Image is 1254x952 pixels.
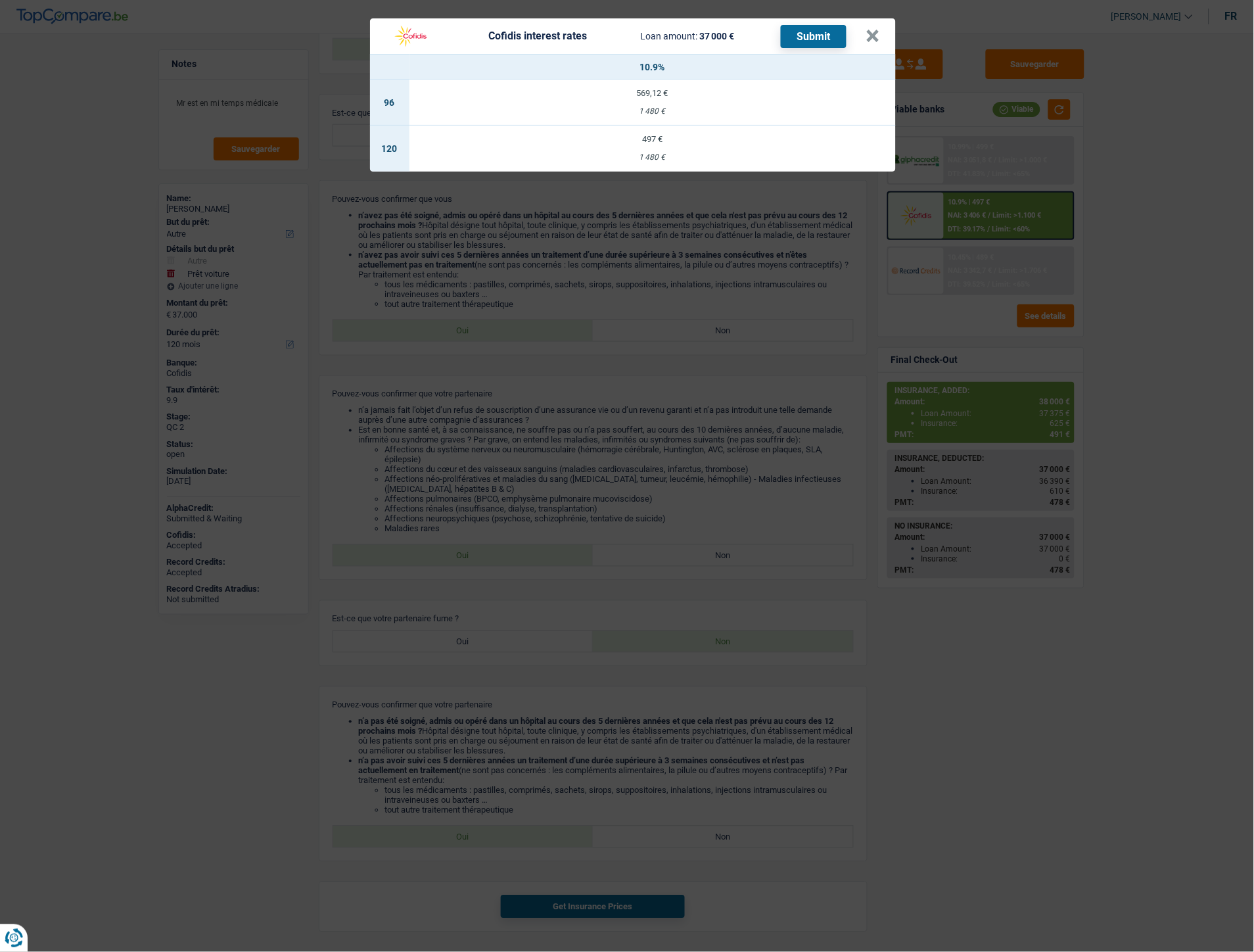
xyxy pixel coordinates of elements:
button: Submit [781,25,847,48]
img: Cofidis [386,24,436,49]
div: 569,12 € [409,89,896,97]
div: 1 480 € [409,107,896,116]
td: 120 [370,126,409,172]
div: Cofidis interest rates [488,31,587,41]
div: 497 € [409,135,896,143]
span: 37 000 € [699,31,734,41]
div: 1 480 € [409,153,896,162]
span: Loan amount: [640,31,697,41]
td: 96 [370,80,409,126]
button: × [866,30,880,43]
th: 10.9% [409,55,896,80]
